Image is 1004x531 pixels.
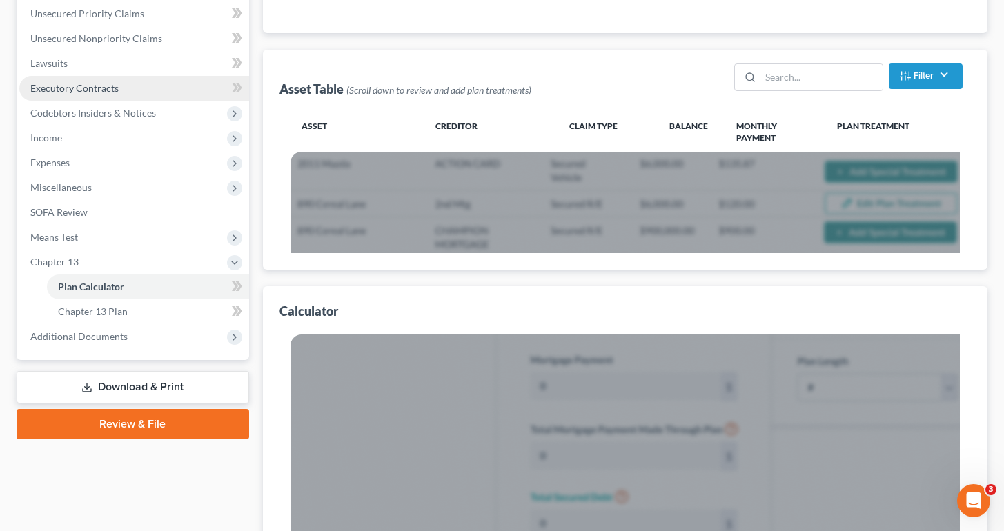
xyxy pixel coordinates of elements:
[30,8,144,19] span: Unsecured Priority Claims
[47,274,249,299] a: Plan Calculator
[826,112,960,152] th: Plan Treatment
[279,303,338,319] div: Calculator
[58,305,128,317] span: Chapter 13 Plan
[19,1,249,26] a: Unsecured Priority Claims
[30,157,70,168] span: Expenses
[30,107,156,119] span: Codebtors Insiders & Notices
[30,57,68,69] span: Lawsuits
[58,281,124,292] span: Plan Calculator
[760,64,883,90] input: Search...
[47,299,249,324] a: Chapter 13 Plan
[19,26,249,51] a: Unsecured Nonpriority Claims
[279,81,531,97] div: Asset Table
[30,132,62,143] span: Income
[30,231,78,243] span: Means Test
[424,112,558,152] th: Creditor
[17,409,249,439] a: Review & File
[725,112,826,152] th: Monthly Payment
[957,484,990,517] iframe: Intercom live chat
[558,112,659,152] th: Claim Type
[30,32,162,44] span: Unsecured Nonpriority Claims
[346,84,531,96] span: (Scroll down to review and add plan treatments)
[30,82,119,94] span: Executory Contracts
[985,484,996,495] span: 3
[30,330,128,342] span: Additional Documents
[658,112,725,152] th: Balance
[19,76,249,101] a: Executory Contracts
[19,200,249,225] a: SOFA Review
[30,206,88,218] span: SOFA Review
[889,63,963,89] button: Filter
[30,256,79,268] span: Chapter 13
[291,112,424,152] th: Asset
[30,181,92,193] span: Miscellaneous
[19,51,249,76] a: Lawsuits
[17,371,249,403] a: Download & Print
